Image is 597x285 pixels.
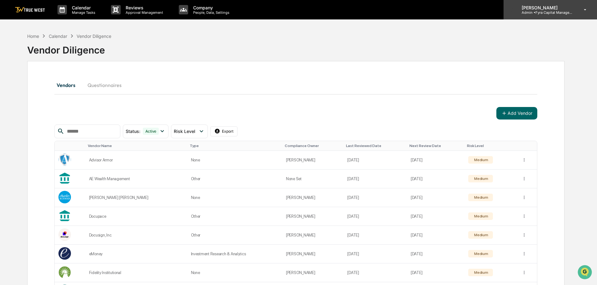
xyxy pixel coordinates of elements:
div: Medium [473,176,488,181]
div: 🔎 [6,140,11,145]
a: Powered byPylon [44,155,76,160]
span: • [52,102,54,107]
a: 🔎Data Lookup [4,137,42,149]
td: None [187,263,282,282]
div: Advisor Armor [89,158,183,162]
div: Toggle SortBy [409,144,462,148]
td: [DATE] [344,245,407,263]
div: Medium [473,270,488,275]
a: 🗄️Attestations [43,125,80,137]
td: None [187,151,282,170]
button: Export [210,126,238,136]
td: [PERSON_NAME] [282,151,344,170]
span: [DATE] [55,102,68,107]
div: [PERSON_NAME] [PERSON_NAME] [89,195,183,200]
div: Toggle SortBy [60,144,83,148]
p: Reviews [121,5,166,10]
p: [PERSON_NAME] [517,5,575,10]
button: Vendors [54,78,83,93]
td: [DATE] [407,207,464,226]
td: [DATE] [407,170,464,188]
td: [DATE] [344,151,407,170]
p: Approval Management [121,10,166,15]
div: Toggle SortBy [88,144,185,148]
div: AE Wealth Management [89,176,183,181]
td: [DATE] [344,226,407,245]
p: How can we help? [6,13,114,23]
td: [DATE] [344,188,407,207]
img: Tammy Steffen [6,96,16,106]
div: Toggle SortBy [285,144,341,148]
td: [DATE] [344,263,407,282]
td: None Set [282,170,344,188]
div: Medium [473,214,488,218]
div: Active [143,128,159,135]
td: [DATE] [407,188,464,207]
div: Fidelity Institutional [89,270,183,275]
img: Tammy Steffen [6,79,16,89]
div: eMoney [89,252,183,256]
td: [DATE] [407,151,464,170]
div: Start new chat [28,48,103,54]
img: 1746055101610-c473b297-6a78-478c-a979-82029cc54cd1 [6,48,18,59]
div: 🖐️ [6,129,11,134]
button: Add Vendor [496,107,537,120]
div: Toggle SortBy [467,144,515,148]
div: Medium [473,252,488,256]
td: [PERSON_NAME] [282,207,344,226]
span: Attestations [52,128,78,134]
div: Medium [473,233,488,237]
div: Medium [473,158,488,162]
span: Data Lookup [13,140,39,146]
div: Toggle SortBy [523,144,534,148]
span: [DATE] [55,85,68,90]
div: Vendor Diligence [27,39,564,56]
img: Vendor Logo [58,153,71,166]
p: Manage Tasks [67,10,98,15]
span: • [52,85,54,90]
div: 🗄️ [45,129,50,134]
p: Admin • Fyra Capital Management [517,10,575,15]
button: See all [97,68,114,76]
td: [PERSON_NAME] [282,263,344,282]
img: logo [15,7,45,13]
td: [DATE] [407,245,464,263]
div: Toggle SortBy [190,144,280,148]
p: Calendar [67,5,98,10]
td: [PERSON_NAME] [282,226,344,245]
span: [PERSON_NAME] [19,85,51,90]
div: Toggle SortBy [346,144,404,148]
td: [PERSON_NAME] [282,245,344,263]
td: Other [187,207,282,226]
img: Vendor Logo [58,266,71,278]
span: Risk Level [174,129,195,134]
td: None [187,188,282,207]
div: Calendar [49,33,67,39]
iframe: Open customer support [577,264,594,281]
a: 🖐️Preclearance [4,125,43,137]
div: We're available if you need us! [28,54,86,59]
div: Home [27,33,39,39]
td: Other [187,226,282,245]
button: Start new chat [106,50,114,57]
td: [PERSON_NAME] [282,188,344,207]
td: Other [187,170,282,188]
td: [DATE] [407,226,464,245]
img: Vendor Logo [58,247,71,260]
p: People, Data, Settings [188,10,233,15]
div: Past conversations [6,69,42,74]
span: Preclearance [13,128,40,134]
p: Company [188,5,233,10]
td: [DATE] [344,207,407,226]
div: secondary tabs example [54,78,537,93]
td: [DATE] [407,263,464,282]
div: Docusign, Inc. [89,233,183,237]
div: Vendor Diligence [77,33,111,39]
span: Status : [126,129,140,134]
button: Questionnaires [83,78,127,93]
td: [DATE] [344,170,407,188]
div: Medium [473,195,488,200]
img: Vendor Logo [58,191,71,203]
